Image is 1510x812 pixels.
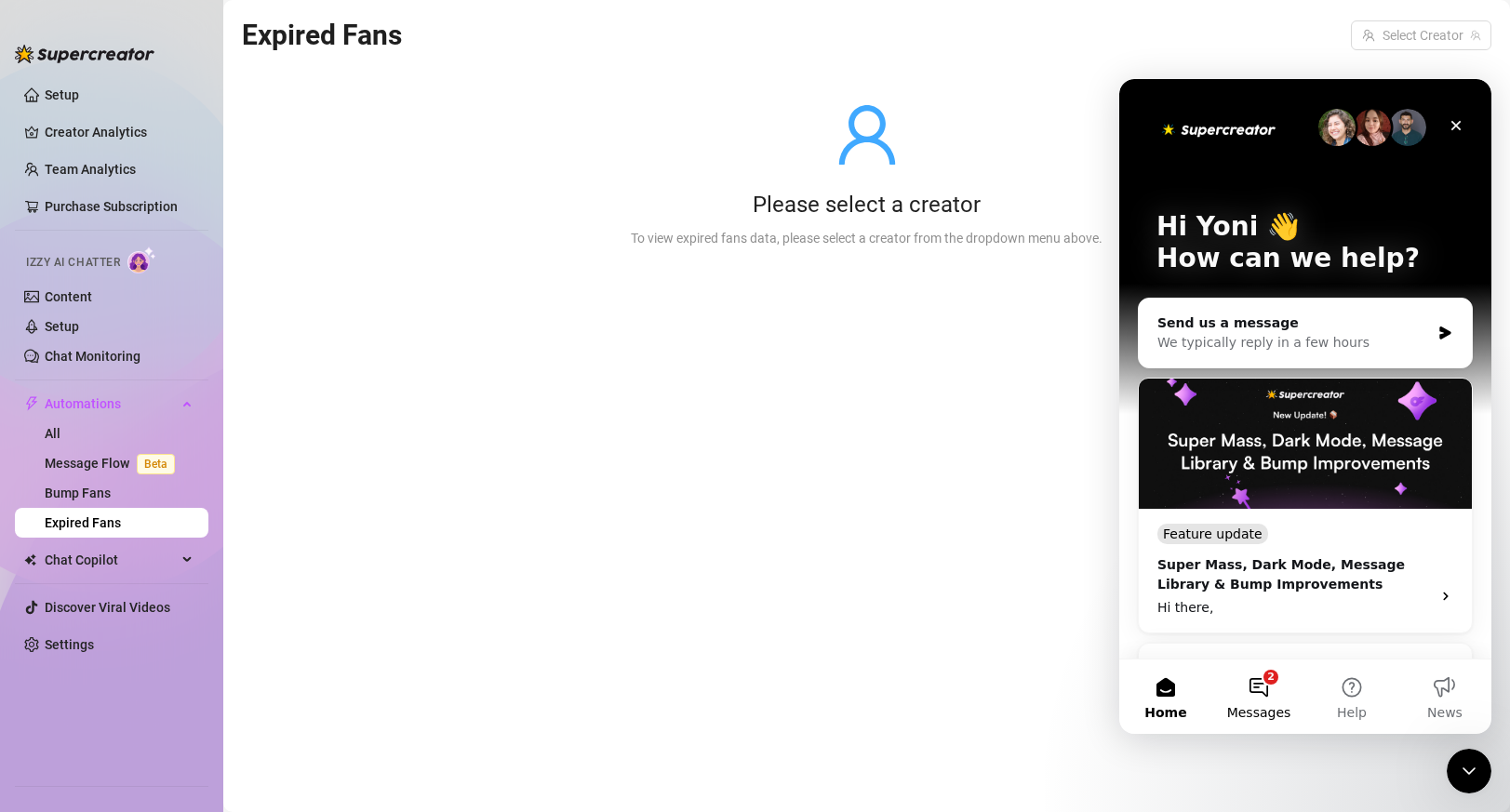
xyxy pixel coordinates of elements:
span: Chat Copilot [45,545,177,575]
a: Setup [45,319,79,334]
iframe: Intercom live chat [1447,749,1491,793]
a: Chat Monitoring [45,349,140,364]
a: Setup [45,87,79,102]
a: Expired Fans [45,515,121,530]
span: Izzy AI Chatter [26,254,120,272]
a: Message FlowBeta [45,456,182,471]
span: team [1470,30,1481,41]
a: All [45,426,60,441]
span: thunderbolt [24,396,39,411]
img: Chat Copilot [24,553,36,566]
a: Team Analytics [45,162,136,177]
span: Automations [45,389,177,419]
iframe: Intercom live chat [1119,79,1491,734]
img: logo-BBDzfeDw.svg [15,45,154,63]
article: Expired Fans [242,13,402,57]
div: To view expired fans data, please select a creator from the dropdown menu above. [631,228,1102,248]
a: Bump Fans [45,486,111,500]
img: AI Chatter [127,246,156,273]
div: Please select a creator [631,191,1102,220]
a: Purchase Subscription [45,192,194,221]
a: Content [45,289,92,304]
span: user [834,101,901,168]
a: Creator Analytics [45,117,194,147]
a: Settings [45,637,94,652]
span: Beta [137,454,175,474]
a: Discover Viral Videos [45,600,170,615]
